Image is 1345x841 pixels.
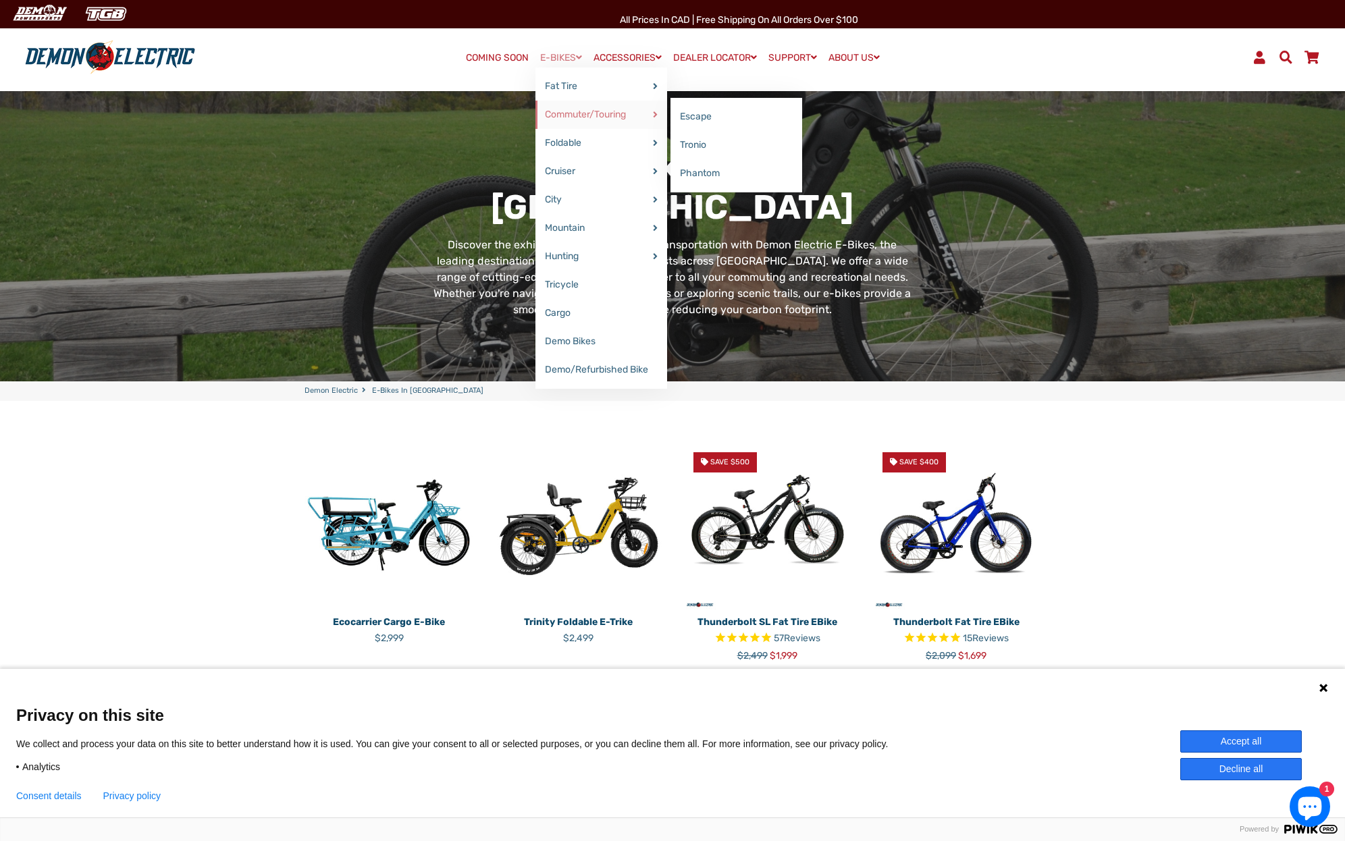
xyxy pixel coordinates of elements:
a: E-BIKES [535,48,587,67]
a: Privacy policy [103,790,161,801]
span: Powered by [1234,825,1284,834]
a: Foldable [535,129,667,157]
span: All Prices in CAD | Free shipping on all orders over $100 [620,14,858,26]
a: Commuter/Touring [535,101,667,129]
a: DEALER LOCATOR [668,48,762,67]
img: Ecocarrier Cargo E-Bike [305,441,473,610]
a: Thunderbolt SL Fat Tire eBike Rated 4.9 out of 5 stars 57 reviews $2,499 $1,999 [683,610,851,663]
span: Rated 4.9 out of 5 stars 57 reviews [683,631,851,647]
span: 15 reviews [963,632,1009,644]
a: SUPPORT [764,48,822,67]
a: COMING SOON [461,49,533,67]
a: Hunting [535,242,667,271]
span: Rated 4.8 out of 5 stars 15 reviews [872,631,1040,647]
a: Demo/Refurbished Bike [535,356,667,384]
a: ACCESSORIES [589,48,666,67]
span: $1,999 [770,650,797,661]
img: Demon Electric logo [20,40,200,75]
p: Thunderbolt SL Fat Tire eBike [683,615,851,629]
a: Phantom [670,159,802,188]
p: Thunderbolt Fat Tire eBike [872,615,1040,629]
a: Escape [670,103,802,131]
span: Save $400 [899,458,939,466]
a: Cargo [535,299,667,327]
a: Cruiser [535,157,667,186]
span: 57 reviews [774,632,820,644]
span: E-Bikes in [GEOGRAPHIC_DATA] [372,385,483,397]
img: TGB Canada [78,3,134,25]
span: Reviews [972,632,1009,644]
span: Privacy on this site [16,705,1329,725]
span: $1,699 [958,650,986,661]
a: Thunderbolt Fat Tire eBike Rated 4.8 out of 5 stars 15 reviews $2,099 $1,699 [872,610,1040,663]
a: Ecocarrier Cargo E-Bike $2,999 [305,610,473,645]
p: We collect and process your data on this site to better understand how it is used. You can give y... [16,738,908,750]
img: Demon Electric [7,3,72,25]
img: Trinity Foldable E-Trike [494,441,662,610]
span: Analytics [22,761,60,773]
a: Thunderbolt SL Fat Tire eBike - Demon Electric Save $500 [683,441,851,610]
span: Save $500 [710,458,749,466]
p: Trinity Foldable E-Trike [494,615,662,629]
a: Tronio [670,131,802,159]
a: Demo Bikes [535,327,667,356]
h1: E-Bikes in [GEOGRAPHIC_DATA] [431,146,915,227]
inbox-online-store-chat: Shopify online store chat [1286,786,1334,830]
button: Accept all [1180,730,1302,753]
a: Thunderbolt Fat Tire eBike - Demon Electric Save $400 [872,441,1040,610]
a: Trinity Foldable E-Trike $2,499 [494,610,662,645]
a: Fat Tire [535,72,667,101]
a: Mountain [535,214,667,242]
a: Tricycle [535,271,667,299]
button: Decline all [1180,758,1302,780]
img: Thunderbolt SL Fat Tire eBike - Demon Electric [683,441,851,610]
span: $2,499 [737,650,768,661]
img: Thunderbolt Fat Tire eBike - Demon Electric [872,441,1040,610]
a: Demon Electric [305,385,358,397]
span: Reviews [784,632,820,644]
button: Consent details [16,790,82,801]
span: $2,499 [563,632,594,644]
span: $2,099 [926,650,956,661]
a: City [535,186,667,214]
span: $2,999 [375,632,404,644]
span: Discover the exhilaration of eco-friendly transportation with Demon Electric E-Bikes, the leading... [433,238,911,316]
p: Ecocarrier Cargo E-Bike [305,615,473,629]
a: ABOUT US [824,48,885,67]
